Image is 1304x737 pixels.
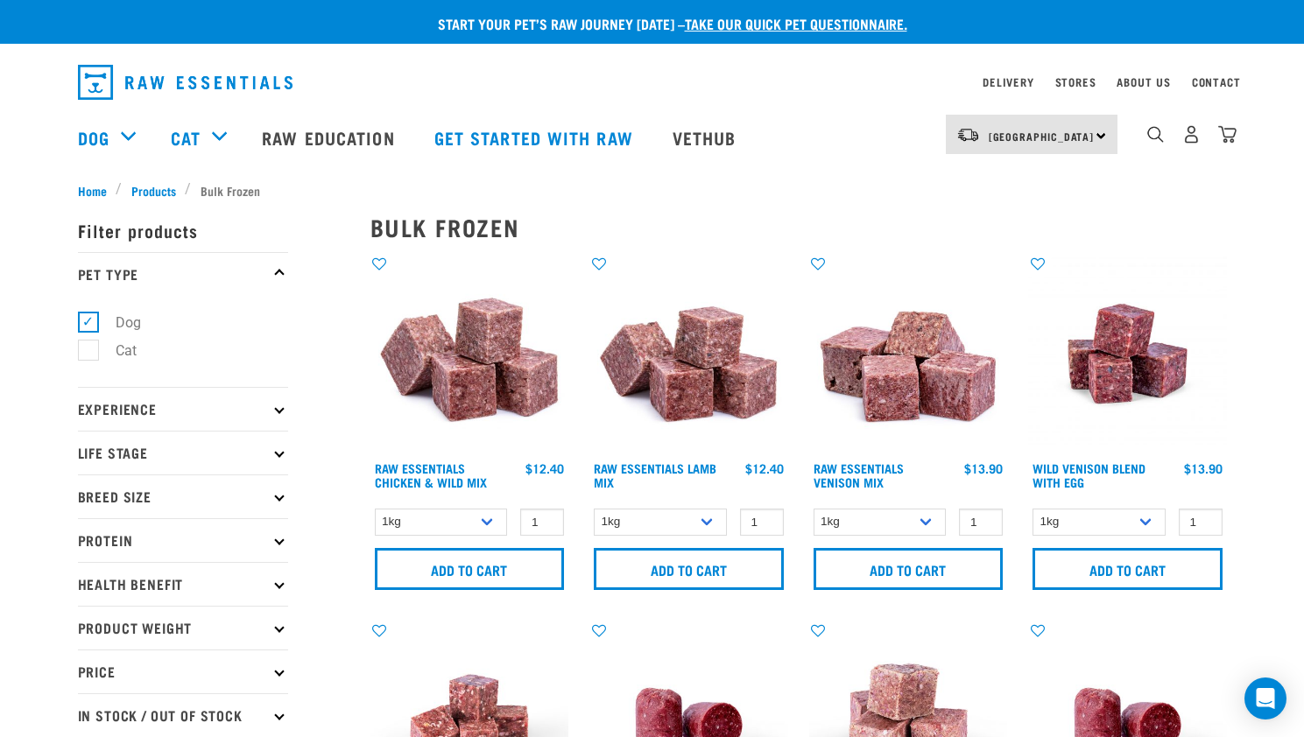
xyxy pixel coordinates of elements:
p: Breed Size [78,474,288,518]
input: 1 [959,509,1003,536]
input: Add to cart [1033,548,1223,590]
a: Products [122,181,185,200]
p: Product Weight [78,606,288,649]
nav: dropdown navigation [64,58,1241,107]
a: Get started with Raw [417,102,655,172]
img: Pile Of Cubed Chicken Wild Meat Mix [370,255,569,453]
div: $12.40 [525,461,564,475]
div: $13.90 [964,461,1003,475]
a: Raw Essentials Chicken & Wild Mix [375,465,487,485]
h2: Bulk Frozen [370,214,1227,241]
p: In Stock / Out Of Stock [78,693,288,737]
input: Add to cart [814,548,1004,590]
input: 1 [740,509,784,536]
a: Delivery [983,79,1033,85]
a: Vethub [655,102,758,172]
p: Life Stage [78,431,288,474]
a: Wild Venison Blend with Egg [1033,465,1145,485]
p: Health Benefit [78,562,288,606]
span: [GEOGRAPHIC_DATA] [989,133,1095,139]
img: Venison Egg 1616 [1028,255,1227,453]
img: 1113 RE Venison Mix 01 [809,255,1008,453]
p: Protein [78,518,288,562]
label: Dog [88,312,148,333]
a: Cat [171,124,201,151]
a: Contact [1192,79,1241,85]
a: take our quick pet questionnaire. [685,19,907,27]
img: van-moving.png [956,127,980,143]
img: home-icon@2x.png [1218,125,1237,144]
input: 1 [1179,509,1223,536]
input: Add to cart [375,548,565,590]
a: About Us [1117,79,1170,85]
div: $13.90 [1184,461,1223,475]
a: Stores [1055,79,1096,85]
p: Pet Type [78,252,288,296]
a: Raw Education [244,102,416,172]
a: Home [78,181,116,200]
span: Products [131,181,176,200]
a: Raw Essentials Lamb Mix [594,465,716,485]
p: Experience [78,387,288,431]
nav: breadcrumbs [78,181,1227,200]
a: Raw Essentials Venison Mix [814,465,904,485]
p: Price [78,649,288,693]
a: Dog [78,124,109,151]
input: Add to cart [594,548,784,590]
div: Open Intercom Messenger [1244,677,1286,719]
span: Home [78,181,107,200]
div: $12.40 [745,461,784,475]
img: Raw Essentials Logo [78,65,293,100]
img: ?1041 RE Lamb Mix 01 [589,255,788,453]
img: user.png [1182,125,1201,144]
p: Filter products [78,208,288,252]
label: Cat [88,340,144,361]
input: 1 [520,509,564,536]
img: home-icon-1@2x.png [1147,126,1164,143]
